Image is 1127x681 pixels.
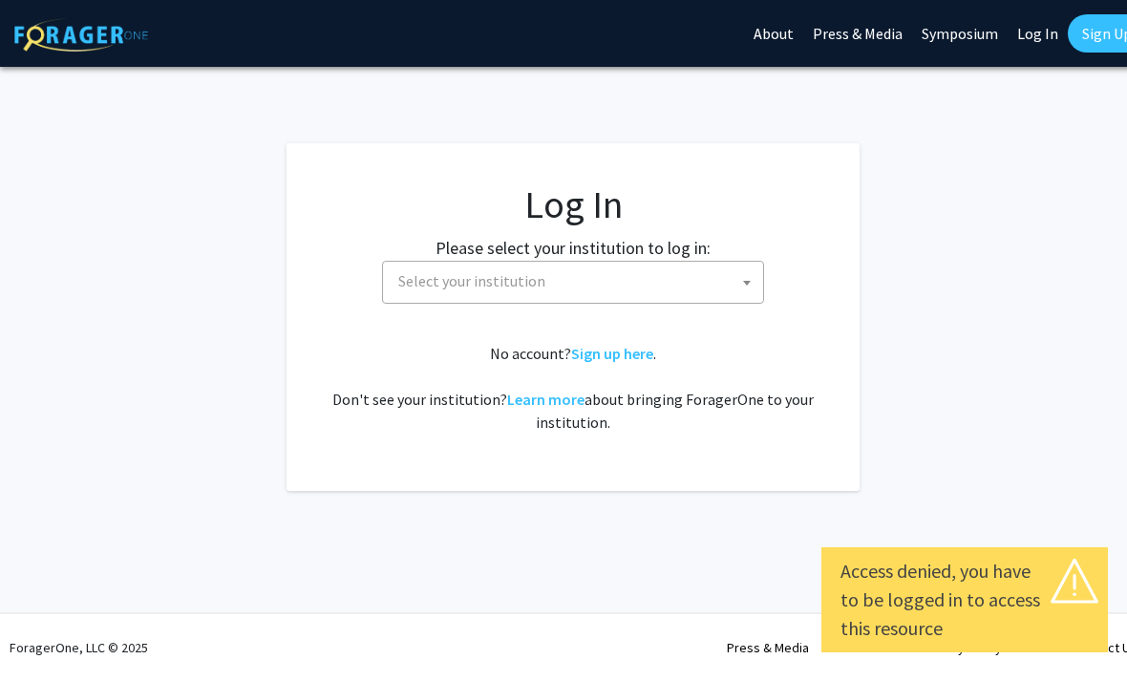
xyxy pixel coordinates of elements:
[507,390,585,409] a: Learn more about bringing ForagerOne to your institution
[14,18,148,52] img: ForagerOne Logo
[727,639,809,656] a: Press & Media
[436,235,711,261] label: Please select your institution to log in:
[571,344,653,363] a: Sign up here
[398,271,545,290] span: Select your institution
[382,261,764,304] span: Select your institution
[10,614,148,681] div: ForagerOne, LLC © 2025
[325,342,821,434] div: No account? . Don't see your institution? about bringing ForagerOne to your institution.
[391,262,763,301] span: Select your institution
[840,557,1089,643] div: Access denied, you have to be logged in to access this resource
[325,181,821,227] h1: Log In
